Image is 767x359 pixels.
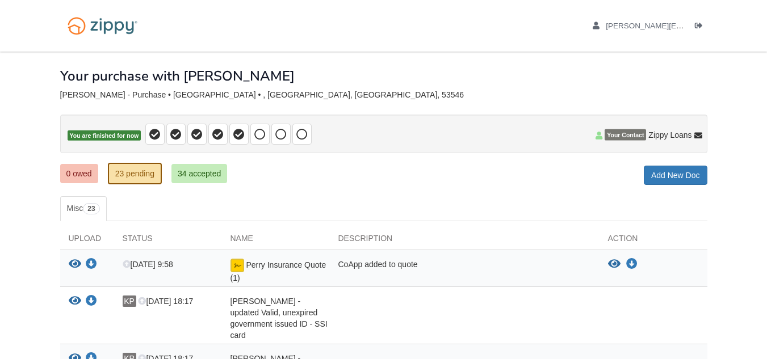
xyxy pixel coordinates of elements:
div: Upload [60,233,114,250]
a: Download Perry Insurance Quote (1) [86,260,97,269]
span: You are finished for now [68,130,141,141]
span: Your Contact [605,129,646,141]
a: 34 accepted [171,164,227,183]
span: [DATE] 18:17 [138,297,193,306]
h1: Your purchase with [PERSON_NAME] [60,69,295,83]
span: 23 [83,203,99,214]
span: Perry Insurance Quote (1) [230,260,326,282]
div: CoApp added to quote [330,259,600,284]
button: View Kenneth Perry - updated Valid, unexpired government issued ID - SSI card [69,295,81,307]
button: View Perry Insurance Quote (1) [608,259,621,270]
a: 0 owed [60,164,98,183]
a: Log out [695,22,707,33]
div: Action [600,233,707,250]
span: [PERSON_NAME] - updated Valid, unexpired government issued ID - SSI card [230,297,328,340]
div: Name [222,233,330,250]
button: View Perry Insurance Quote (1) [69,259,81,271]
a: Misc [60,196,107,221]
div: [PERSON_NAME] - Purchase • [GEOGRAPHIC_DATA] • , [GEOGRAPHIC_DATA], [GEOGRAPHIC_DATA], 53546 [60,90,707,100]
a: Download Perry Insurance Quote (1) [626,260,638,269]
span: Zippy Loans [648,129,691,141]
div: Description [330,233,600,250]
a: 23 pending [108,163,162,184]
span: KP [123,295,136,307]
div: Status [114,233,222,250]
a: Download Kenneth Perry - updated Valid, unexpired government issued ID - SSI card [86,297,97,306]
img: Document fully signed [230,259,244,272]
span: [DATE] 9:58 [123,260,173,269]
a: Add New Doc [644,166,707,185]
img: Logo [60,11,145,40]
